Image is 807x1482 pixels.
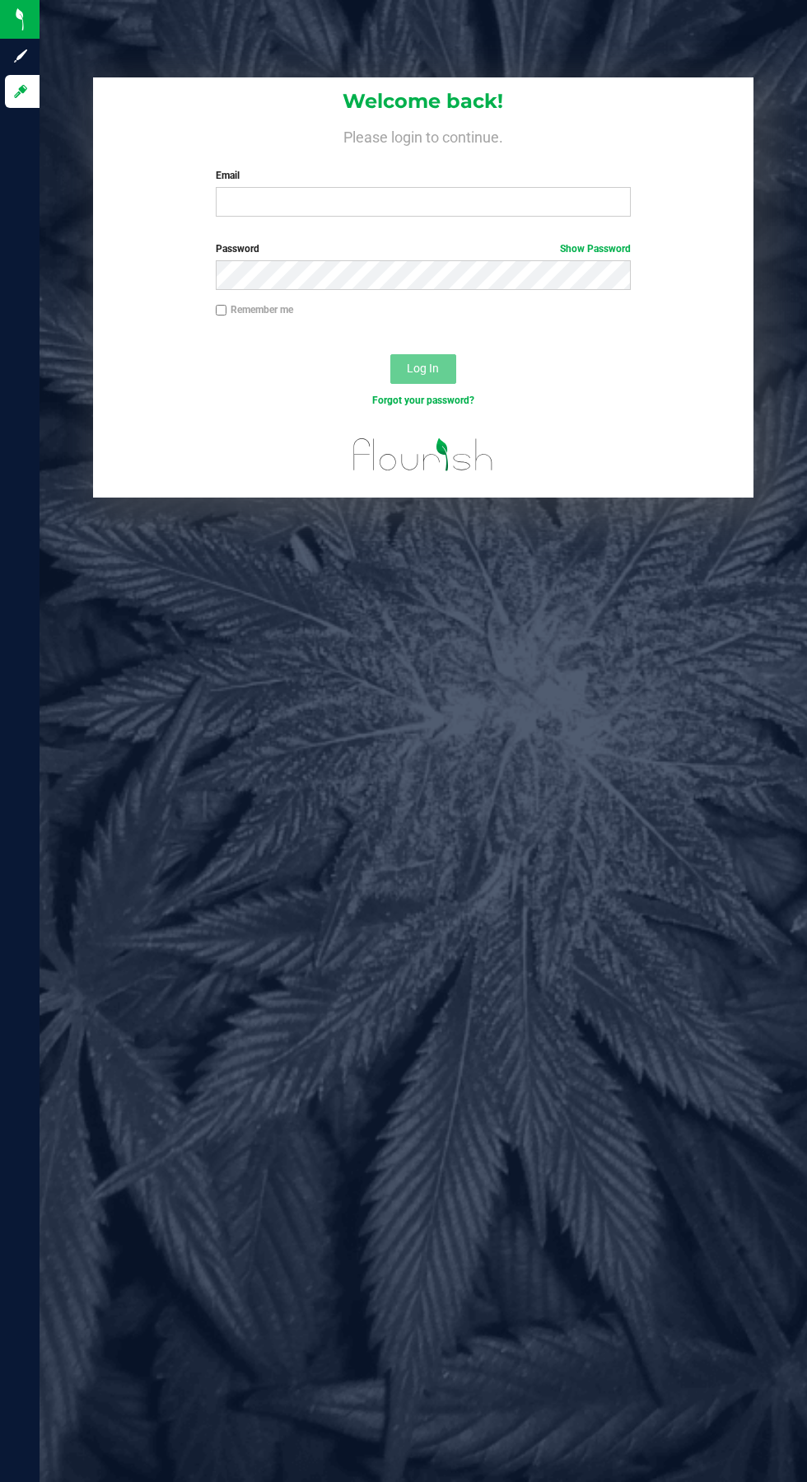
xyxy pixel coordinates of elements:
input: Remember me [216,305,227,316]
a: Forgot your password? [372,395,474,406]
a: Show Password [560,243,631,255]
label: Remember me [216,302,293,317]
inline-svg: Sign up [12,48,29,64]
span: Log In [407,362,439,375]
span: Password [216,243,259,255]
h4: Please login to continue. [93,125,753,145]
h1: Welcome back! [93,91,753,112]
label: Email [216,168,631,183]
inline-svg: Log in [12,83,29,100]
button: Log In [390,354,456,384]
img: flourish_logo.svg [341,425,506,484]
